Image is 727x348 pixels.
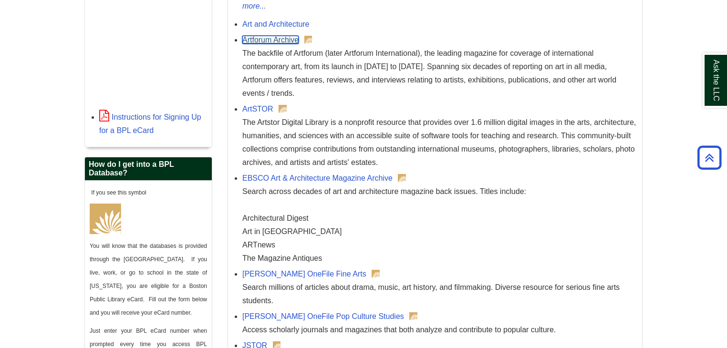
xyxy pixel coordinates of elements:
div: Access scholarly journals and magazines that both analyze and contribute to popular culture. [242,323,637,337]
div: Search millions of articles about drama, music, art history, and filmmaking. Diverse resource for... [242,281,637,307]
img: Boston Public Library [409,312,417,320]
a: [PERSON_NAME] OneFile Fine Arts [242,270,366,278]
a: Instructions for Signing Up for a BPL eCard [99,113,201,134]
img: Boston Public Library Logo [90,204,121,234]
a: Artforum Archive [242,36,299,44]
img: Boston Public Library [279,105,287,113]
a: Back to Top [694,151,725,164]
img: Boston Public Library [372,270,380,277]
span: If you see this symbol [90,189,146,196]
span: You will know that the databases is provided through the [GEOGRAPHIC_DATA]. If you live, work, or... [90,243,207,316]
div: The backfile of Artforum (later Artforum International), the leading magazine for coverage of int... [242,47,637,100]
a: [PERSON_NAME] OneFile Pop Culture Studies [242,312,404,320]
div: The Artstor Digital Library is a nonprofit resource that provides over 1.6 million digital images... [242,116,637,169]
a: EBSCO Art & Architecture Magazine Archive [242,174,393,182]
h2: How do I get into a BPL Database? [85,157,212,181]
a: ArtSTOR [242,105,273,113]
img: Boston Public Library [304,36,312,43]
a: Art and Architecture [242,20,310,28]
img: Boston Public Library [398,174,406,182]
div: Search across decades of art and architecture magazine back issues. Titles include: Architectural... [242,185,637,265]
